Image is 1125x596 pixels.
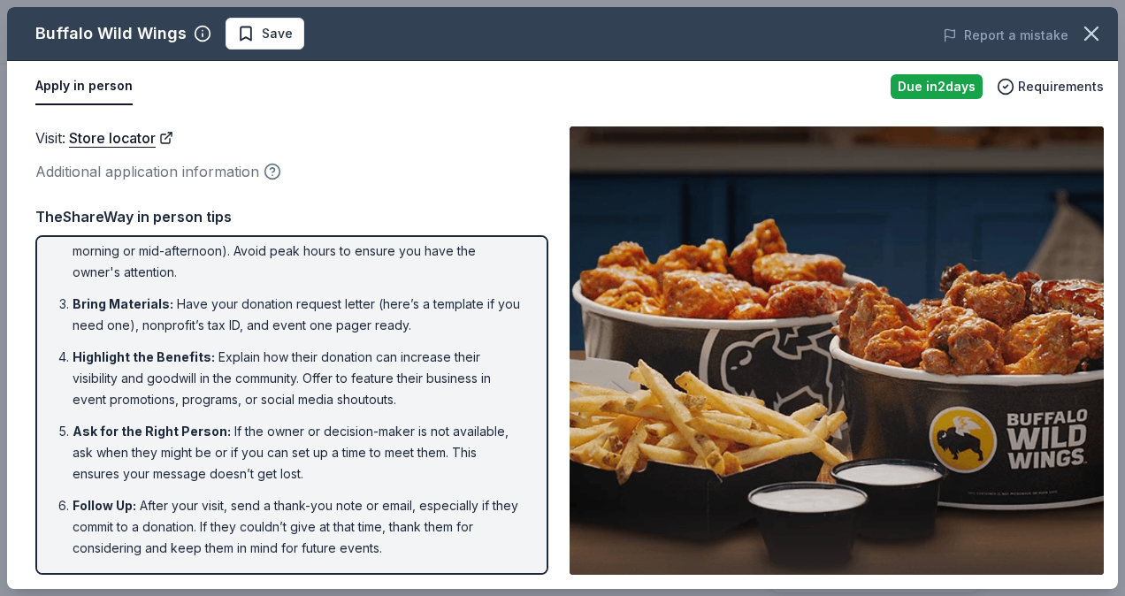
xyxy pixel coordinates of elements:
[69,126,173,149] a: Store locator
[73,421,522,485] li: If the owner or decision-maker is not available, ask when they might be or if you can set up a ti...
[35,19,187,48] div: Buffalo Wild Wings
[73,495,522,559] li: After your visit, send a thank-you note or email, especially if they commit to a donation. If the...
[73,498,136,513] span: Follow Up :
[35,160,548,183] div: Additional application information
[997,76,1104,97] button: Requirements
[73,296,173,311] span: Bring Materials :
[35,126,548,149] div: Visit :
[73,349,215,364] span: Highlight the Benefits :
[943,25,1068,46] button: Report a mistake
[1018,76,1104,97] span: Requirements
[570,126,1104,575] img: Image for Buffalo Wild Wings
[262,23,293,44] span: Save
[226,18,304,50] button: Save
[73,219,522,283] li: Visit when the business is likely to be less busy (e.g., mid-morning or mid-afternoon). Avoid pea...
[73,347,522,410] li: Explain how their donation can increase their visibility and goodwill in the community. Offer to ...
[891,74,983,99] div: Due in 2 days
[73,424,231,439] span: Ask for the Right Person :
[35,205,548,228] div: TheShareWay in person tips
[73,294,522,336] li: Have your donation request letter (here’s a template if you need one), nonprofit’s tax ID, and ev...
[35,68,133,105] button: Apply in person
